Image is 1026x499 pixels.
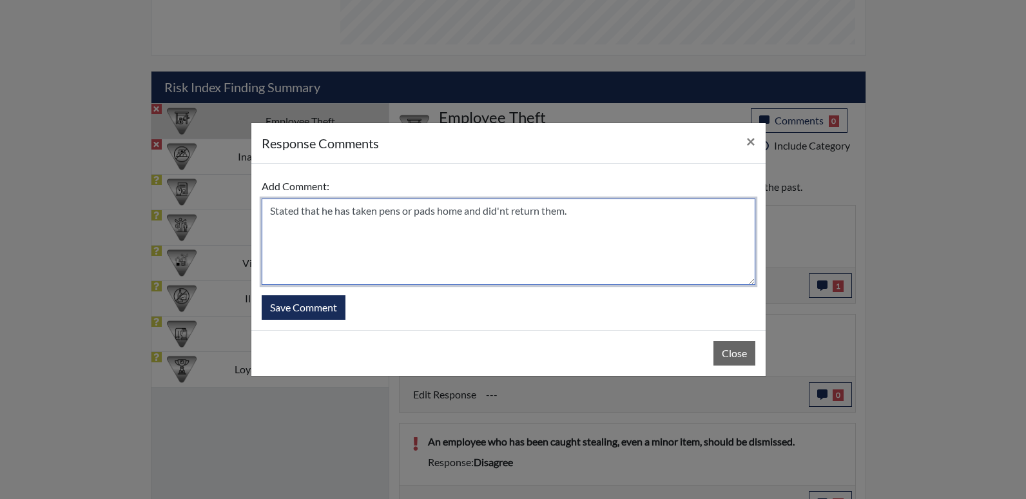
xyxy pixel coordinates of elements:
[736,123,766,159] button: Close
[262,133,379,153] h5: response Comments
[713,341,755,366] button: Close
[746,132,755,150] span: ×
[262,295,345,320] button: Save Comment
[262,174,329,199] label: Add Comment:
